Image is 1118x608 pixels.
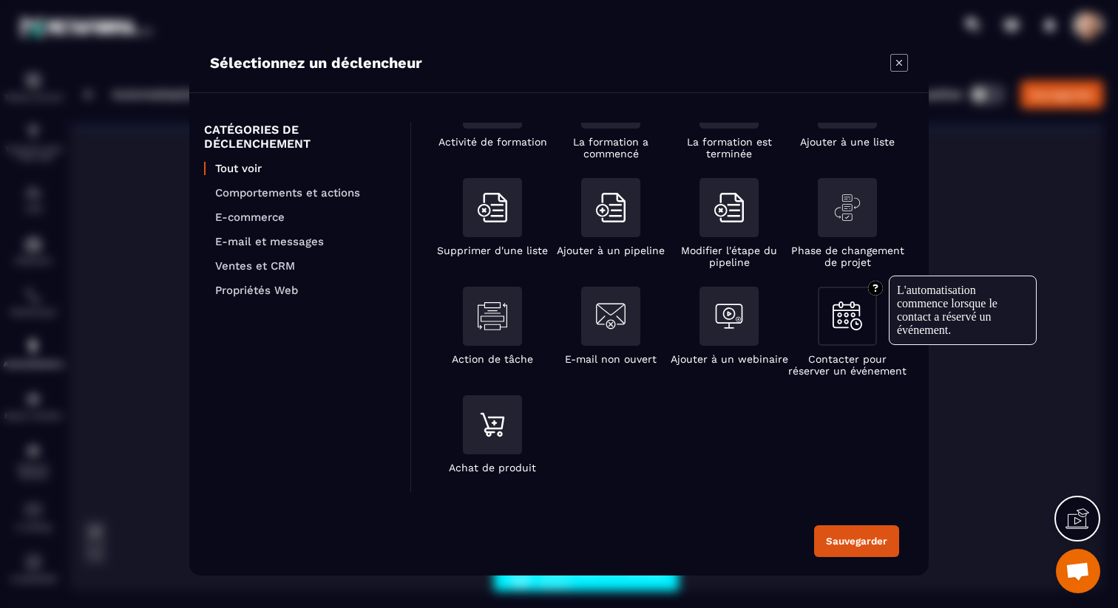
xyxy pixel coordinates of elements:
p: Action de tâche [452,353,533,365]
img: addToAWebinar.svg [714,301,744,331]
button: Sauvegarder [814,525,899,557]
img: addToList.svg [596,193,626,222]
p: Contacter pour réserver un événement [788,353,907,377]
img: taskAction.svg [478,301,507,331]
img: removeFromList.svg [478,193,507,222]
p: Ajouter à une liste [800,136,895,148]
img: productPurchase.svg [478,410,507,440]
a: Ouvrir le chat [1056,549,1100,593]
p: Ajouter à un webinaire [671,353,788,365]
p: Propriétés Web [215,284,396,297]
img: circle-question.f98f3ed8.svg [868,281,883,296]
p: La formation a commencé [552,136,670,160]
p: Comportements et actions [215,186,396,199]
div: L'automatisation commence lorsque le contact a réservé un événement. [897,284,1029,337]
p: Achat de produit [449,462,536,474]
p: Ventes et CRM [215,259,396,273]
p: Supprimer d'une liste [437,245,548,256]
p: Modifier l'étape du pipeline [670,245,788,268]
img: contactBookAnEvent.svg [833,301,862,330]
img: removeFromList.svg [714,193,744,222]
p: CATÉGORIES DE DÉCLENCHEMENT [204,123,396,151]
p: E-mail non ouvert [565,353,657,365]
p: Activité de formation [438,136,547,148]
p: Phase de changement de projet [788,245,907,268]
p: Ajouter à un pipeline [557,245,665,256]
p: Sélectionnez un déclencheur [210,54,422,72]
img: notOpenEmail.svg [596,301,626,331]
p: Tout voir [215,162,396,175]
p: E-mail et messages [215,235,396,248]
img: projectChangePhase.svg [833,193,862,222]
p: La formation est terminée [670,136,788,160]
p: E-commerce [215,211,396,224]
